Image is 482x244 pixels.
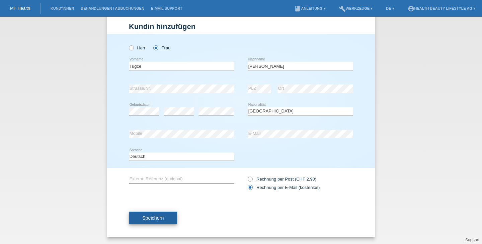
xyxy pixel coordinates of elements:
label: Frau [153,45,170,50]
a: E-Mail Support [148,6,186,10]
a: Kund*innen [47,6,77,10]
a: bookAnleitung ▾ [291,6,329,10]
i: build [339,5,346,12]
button: Speichern [129,212,177,224]
a: DE ▾ [383,6,397,10]
a: MF Health [10,6,30,11]
h1: Kundin hinzufügen [129,22,353,31]
label: Rechnung per E-Mail (kostenlos) [248,185,320,190]
input: Herr [129,45,133,50]
label: Herr [129,45,146,50]
input: Rechnung per Post (CHF 2.90) [248,177,252,185]
input: Frau [153,45,158,50]
a: Support [465,238,479,242]
i: account_circle [408,5,414,12]
label: Rechnung per Post (CHF 2.90) [248,177,316,182]
span: Speichern [142,215,164,221]
input: Rechnung per E-Mail (kostenlos) [248,185,252,193]
a: Behandlungen / Abbuchungen [77,6,148,10]
a: account_circleHealth Beauty Lifestyle AG ▾ [404,6,479,10]
i: book [294,5,301,12]
a: buildWerkzeuge ▾ [336,6,376,10]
